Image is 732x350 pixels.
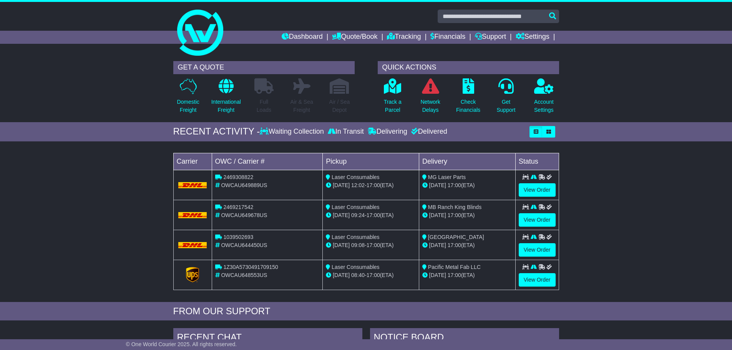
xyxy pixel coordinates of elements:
[290,98,313,114] p: Air & Sea Freight
[333,272,350,278] span: [DATE]
[519,213,556,227] a: View Order
[326,241,416,249] div: - (ETA)
[422,211,512,219] div: (ETA)
[211,98,241,114] p: International Freight
[370,328,559,349] div: NOTICE BOARD
[332,234,380,240] span: Laser Consumables
[496,98,515,114] p: Get Support
[534,78,554,118] a: AccountSettings
[428,264,481,270] span: Pacific Metal Fab LLC
[173,153,212,170] td: Carrier
[422,241,512,249] div: (ETA)
[333,182,350,188] span: [DATE]
[212,153,323,170] td: OWC / Carrier #
[519,273,556,287] a: View Order
[186,267,199,282] img: GetCarrierServiceLogo
[428,234,484,240] span: [GEOGRAPHIC_DATA]
[173,61,355,74] div: GET A QUOTE
[351,272,365,278] span: 08:40
[282,31,323,44] a: Dashboard
[422,271,512,279] div: (ETA)
[326,211,416,219] div: - (ETA)
[367,242,380,248] span: 17:00
[223,234,253,240] span: 1039502693
[496,78,516,118] a: GetSupport
[221,212,267,218] span: OWCAU649678US
[429,242,446,248] span: [DATE]
[351,182,365,188] span: 12:02
[448,212,461,218] span: 17:00
[420,98,440,114] p: Network Delays
[173,328,362,349] div: RECENT CHAT
[430,31,465,44] a: Financials
[384,98,402,114] p: Track a Parcel
[366,128,409,136] div: Delivering
[211,78,241,118] a: InternationalFreight
[332,174,380,180] span: Laser Consumables
[329,98,350,114] p: Air / Sea Depot
[323,153,419,170] td: Pickup
[333,242,350,248] span: [DATE]
[367,212,380,218] span: 17:00
[326,181,416,189] div: - (ETA)
[534,98,554,114] p: Account Settings
[260,128,325,136] div: Waiting Collection
[178,212,207,218] img: DHL.png
[429,272,446,278] span: [DATE]
[332,204,380,210] span: Laser Consumables
[456,98,480,114] p: Check Financials
[332,264,380,270] span: Laser Consumables
[221,182,267,188] span: OWCAU649889US
[515,153,559,170] td: Status
[223,204,253,210] span: 2469217542
[516,31,549,44] a: Settings
[428,174,466,180] span: MG Laser Parts
[221,242,267,248] span: OWCAU644450US
[475,31,506,44] a: Support
[422,181,512,189] div: (ETA)
[409,128,447,136] div: Delivered
[326,128,366,136] div: In Transit
[254,98,274,114] p: Full Loads
[428,204,481,210] span: MB Ranch King Blinds
[378,61,559,74] div: QUICK ACTIONS
[176,78,199,118] a: DomesticFreight
[519,183,556,197] a: View Order
[448,242,461,248] span: 17:00
[333,212,350,218] span: [DATE]
[367,272,380,278] span: 17:00
[332,31,377,44] a: Quote/Book
[456,78,481,118] a: CheckFinancials
[519,243,556,257] a: View Order
[178,242,207,248] img: DHL.png
[387,31,421,44] a: Tracking
[126,341,237,347] span: © One World Courier 2025. All rights reserved.
[448,272,461,278] span: 17:00
[326,271,416,279] div: - (ETA)
[351,242,365,248] span: 09:08
[173,306,559,317] div: FROM OUR SUPPORT
[420,78,440,118] a: NetworkDelays
[448,182,461,188] span: 17:00
[177,98,199,114] p: Domestic Freight
[173,126,260,137] div: RECENT ACTIVITY -
[351,212,365,218] span: 09:24
[383,78,402,118] a: Track aParcel
[221,272,267,278] span: OWCAU648553US
[429,212,446,218] span: [DATE]
[367,182,380,188] span: 17:00
[223,264,278,270] span: 1Z30A5730491709150
[178,182,207,188] img: DHL.png
[419,153,515,170] td: Delivery
[223,174,253,180] span: 2469308822
[429,182,446,188] span: [DATE]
